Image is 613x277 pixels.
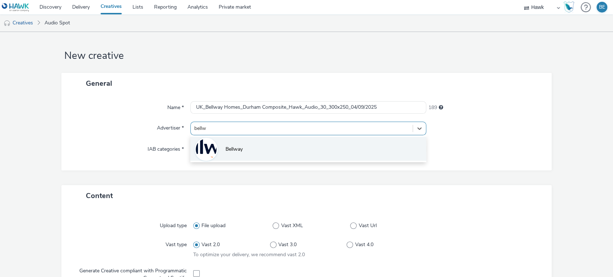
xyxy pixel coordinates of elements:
[599,2,605,13] div: BE
[196,139,217,160] img: Bellway
[61,49,552,63] h1: New creative
[4,20,11,27] img: audio
[190,101,427,114] input: Name
[438,104,443,111] div: Maximum 255 characters
[563,1,577,13] a: Hawk Academy
[193,251,305,258] span: To optimize your delivery, we recommend vast 2.0
[157,219,190,229] label: Upload type
[86,79,112,88] span: General
[163,238,190,248] label: Vast type
[563,1,574,13] img: Hawk Academy
[164,101,187,111] label: Name *
[201,222,226,229] span: File upload
[226,146,243,153] span: Bellway
[145,143,187,153] label: IAB categories *
[281,222,303,229] span: Vast XML
[355,241,373,248] span: Vast 4.0
[86,191,113,201] span: Content
[278,241,297,248] span: Vast 3.0
[358,222,376,229] span: Vast Url
[2,3,29,12] img: undefined Logo
[154,122,187,132] label: Advertiser *
[41,14,74,32] a: Audio Spot
[428,104,437,111] span: 189
[201,241,220,248] span: Vast 2.0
